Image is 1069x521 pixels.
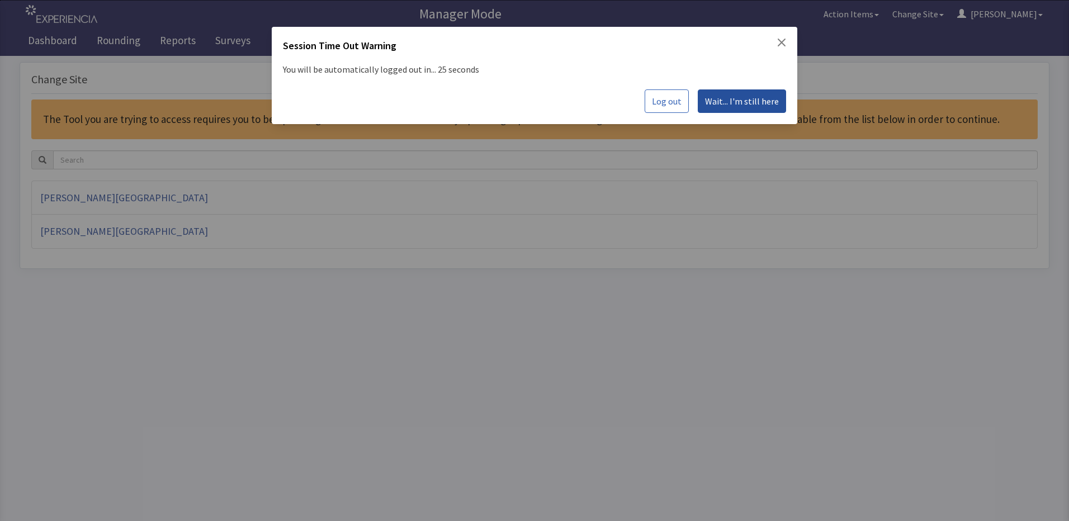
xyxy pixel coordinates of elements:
h4: [PERSON_NAME][GEOGRAPHIC_DATA] [40,170,1029,181]
button: Wait... I'm still here [698,89,786,113]
div: The Tool you are trying to access requires you to be operating in Site Mode. You are currently op... [31,44,1038,83]
button: Close [777,38,786,47]
a: [PERSON_NAME][GEOGRAPHIC_DATA] [31,125,1038,159]
h4: [PERSON_NAME][GEOGRAPHIC_DATA] [40,136,1029,148]
div: Change Site [31,15,1038,38]
span: Wait... I'm still here [705,94,779,108]
h2: Session Time Out Warning [283,38,396,58]
p: You will be automatically logged out in... 25 seconds [283,58,786,80]
input: Search [53,94,1038,113]
a: [PERSON_NAME][GEOGRAPHIC_DATA] [31,158,1038,193]
button: Log out [645,89,689,113]
span: Log out [652,94,682,108]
